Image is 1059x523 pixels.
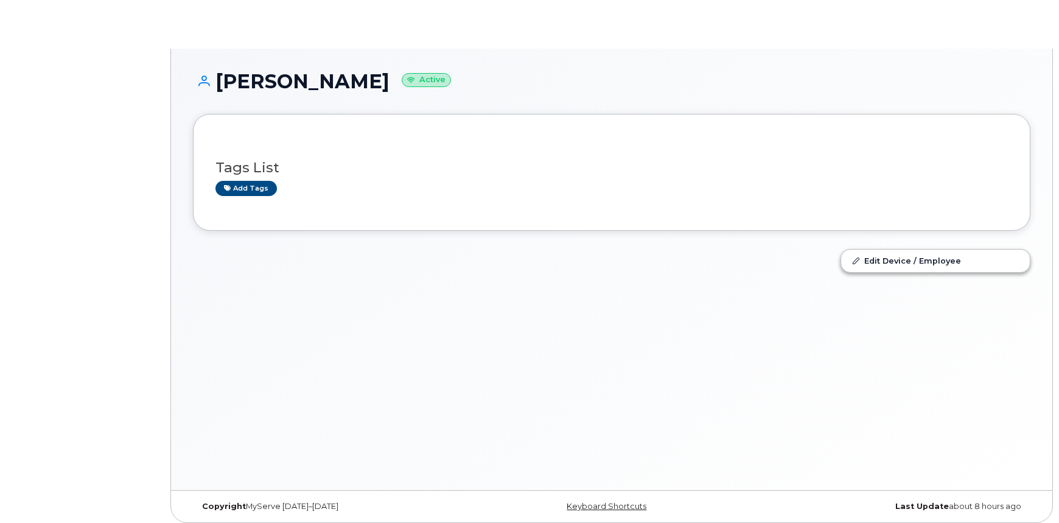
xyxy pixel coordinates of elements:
strong: Last Update [895,502,949,511]
div: about 8 hours ago [751,502,1030,511]
a: Add tags [215,181,277,196]
h3: Tags List [215,160,1008,175]
h1: [PERSON_NAME] [193,71,1030,92]
small: Active [402,73,451,87]
a: Keyboard Shortcuts [567,502,646,511]
div: MyServe [DATE]–[DATE] [193,502,472,511]
a: Edit Device / Employee [841,250,1030,272]
strong: Copyright [202,502,246,511]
